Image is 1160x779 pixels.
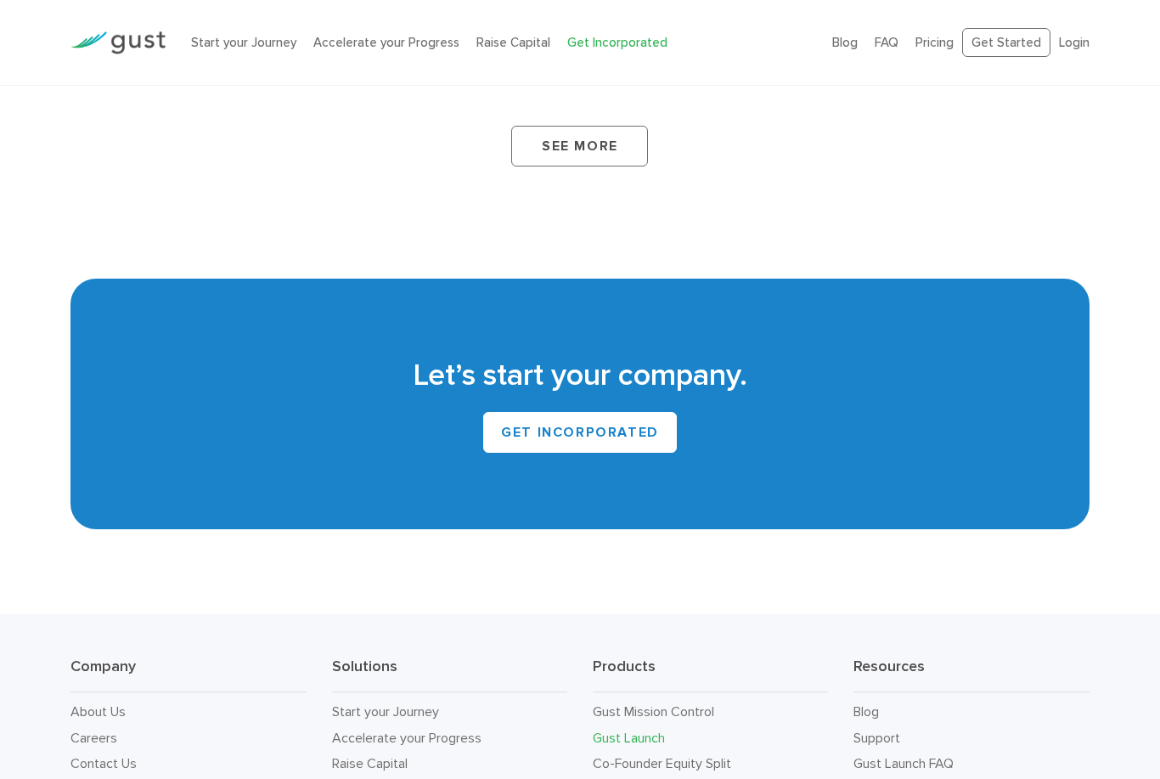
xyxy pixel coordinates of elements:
[853,703,879,720] a: Blog
[915,35,954,50] a: Pricing
[96,355,1063,396] h2: Let’s start your company.
[832,35,858,50] a: Blog
[70,730,117,746] a: Careers
[511,126,648,167] a: See More
[70,755,137,771] a: Contact Us
[593,755,731,771] a: Co-Founder Equity Split
[853,657,1089,692] h3: Resources
[593,730,665,746] a: Gust Launch
[332,657,567,692] h3: Solutions
[332,755,408,771] a: Raise Capital
[476,35,550,50] a: Raise Capital
[853,755,954,771] a: Gust Launch FAQ
[332,703,439,720] a: Start your Journey
[593,657,828,692] h3: Products
[593,703,714,720] a: Gust Mission Control
[1059,35,1090,50] a: Login
[962,28,1050,58] a: Get Started
[853,730,900,746] a: Support
[332,730,481,746] a: Accelerate your Progress
[70,703,126,720] a: About Us
[567,35,667,50] a: Get Incorporated
[875,35,898,50] a: FAQ
[483,412,677,453] a: Get INCORPORATED
[70,31,166,54] img: Gust Logo
[313,35,459,50] a: Accelerate your Progress
[191,35,296,50] a: Start your Journey
[70,657,306,692] h3: Company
